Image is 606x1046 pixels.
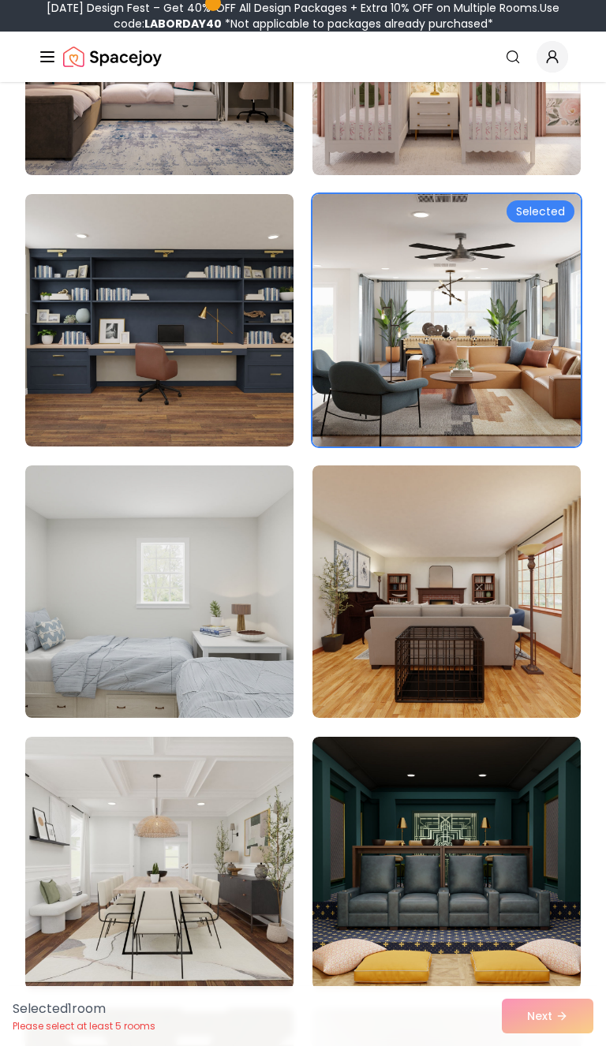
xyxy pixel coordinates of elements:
img: Room room-7 [25,737,294,989]
img: Spacejoy Logo [63,41,162,73]
img: Room room-8 [312,737,581,989]
p: Please select at least 5 rooms [13,1020,155,1033]
img: Room room-4 [312,194,581,446]
div: Selected [507,200,574,222]
a: Spacejoy [63,41,162,73]
img: Room room-6 [312,465,581,718]
nav: Global [38,32,568,82]
img: Room room-3 [25,194,294,446]
b: LABORDAY40 [144,16,222,32]
img: Room room-5 [25,465,294,718]
p: Selected 1 room [13,999,155,1018]
span: *Not applicable to packages already purchased* [222,16,493,32]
